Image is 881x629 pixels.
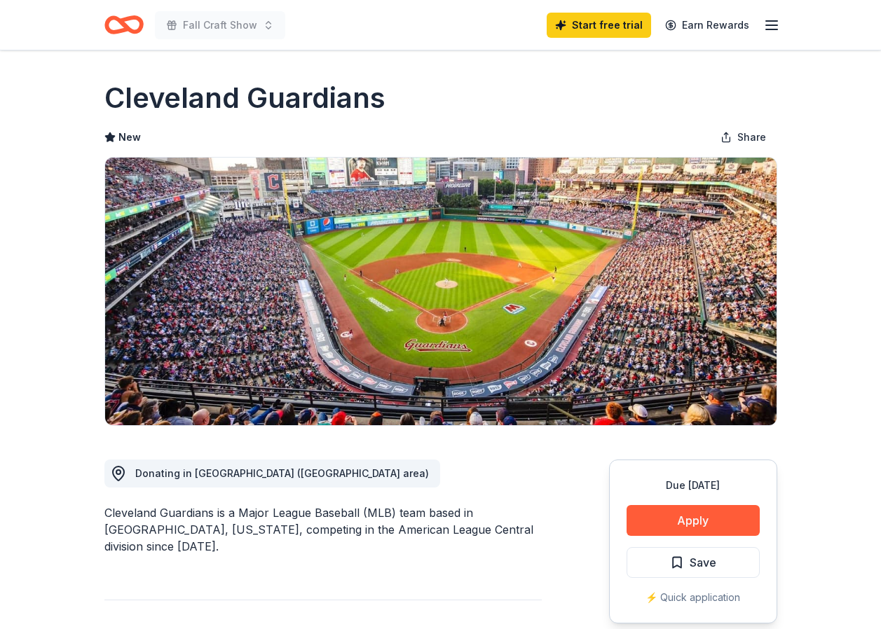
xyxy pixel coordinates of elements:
[627,477,760,494] div: Due [DATE]
[547,13,651,38] a: Start free trial
[627,505,760,536] button: Apply
[627,547,760,578] button: Save
[104,8,144,41] a: Home
[105,158,777,425] img: Image for Cleveland Guardians
[118,129,141,146] span: New
[690,553,716,572] span: Save
[709,123,777,151] button: Share
[627,589,760,606] div: ⚡️ Quick application
[183,17,257,34] span: Fall Craft Show
[155,11,285,39] button: Fall Craft Show
[737,129,766,146] span: Share
[104,78,385,118] h1: Cleveland Guardians
[657,13,758,38] a: Earn Rewards
[135,467,429,479] span: Donating in [GEOGRAPHIC_DATA] ([GEOGRAPHIC_DATA] area)
[104,504,542,555] div: Cleveland Guardians is a Major League Baseball (MLB) team based in [GEOGRAPHIC_DATA], [US_STATE],...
